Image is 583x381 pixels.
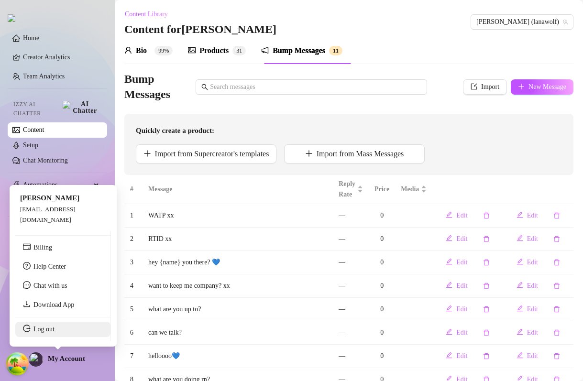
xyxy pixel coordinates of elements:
span: Edit [456,305,467,313]
span: team [562,19,568,25]
td: 4 [124,274,143,298]
div: Bio [136,45,147,56]
span: edit [517,258,523,265]
th: Price [369,175,395,204]
span: Lana Wolf (lanawolf) [476,15,568,29]
span: Edit [456,352,467,360]
td: 6 [124,321,143,345]
strong: Quickly create a product: [136,127,214,134]
input: Search messages [210,82,421,92]
button: Open Tanstack query devtools [8,354,27,373]
button: Import from Mass Messages [284,144,425,163]
button: New Message [511,79,573,95]
span: Edit [527,235,538,243]
span: Edit [456,329,467,337]
sup: 99% [154,46,173,55]
a: Log out [33,326,55,333]
span: delete [553,236,560,242]
span: edit [517,235,523,241]
div: 0 [374,210,389,221]
td: RTID xx [143,228,333,251]
button: Edit [509,348,546,364]
span: Edit [527,305,538,313]
td: — [333,345,369,368]
button: delete [475,208,497,223]
span: Edit [527,329,538,337]
span: import [471,83,477,90]
th: Reply Rate [333,175,369,204]
button: Edit [438,278,475,294]
span: Edit [527,352,538,360]
th: Message [143,175,333,204]
span: notification [261,46,269,54]
span: Edit [456,282,467,290]
button: Content Library [124,7,176,22]
button: Edit [509,325,546,340]
td: helloooo💙 [143,345,333,368]
li: Log out [15,322,110,337]
span: edit [517,211,523,218]
button: Edit [438,231,475,247]
button: Edit [509,255,546,270]
span: edit [517,282,523,288]
td: 3 [124,251,143,274]
td: 2 [124,228,143,251]
span: Import from Mass Messages [317,150,404,158]
span: delete [553,212,560,219]
button: delete [546,278,568,294]
span: picture [188,46,196,54]
button: Edit [438,208,475,223]
button: delete [475,348,497,364]
a: Setup [23,142,38,149]
span: plus [305,150,313,157]
span: delete [483,236,490,242]
button: delete [475,325,497,340]
span: Edit [527,259,538,266]
button: delete [546,208,568,223]
a: Creator Analytics [23,50,99,65]
button: delete [546,302,568,317]
div: 0 [374,327,389,338]
th: Media [395,175,432,204]
a: Billing [33,244,52,251]
span: Chat with us [33,282,67,289]
button: delete [475,255,497,270]
span: edit [446,258,452,265]
img: AI Chatter [63,101,99,114]
div: Products [199,45,229,56]
button: Edit [509,231,546,247]
td: — [333,298,369,321]
span: Edit [456,212,467,219]
button: Edit [438,302,475,317]
button: delete [546,325,568,340]
div: 0 [374,351,389,361]
td: 7 [124,345,143,368]
span: delete [483,283,490,289]
div: 0 [374,281,389,291]
img: profilePics%2FiDhuTsaeZvZ1FFlf0kFtOiqthYe2.jpeg [29,353,43,366]
button: delete [475,231,497,247]
span: delete [553,259,560,266]
span: Reply Rate [339,179,355,200]
td: — [333,251,369,274]
span: edit [517,352,523,359]
span: Automations [23,177,91,193]
span: Edit [527,282,538,290]
span: edit [446,352,452,359]
button: Edit [438,255,475,270]
a: Help Center [33,263,66,270]
span: My Account [48,355,85,362]
span: Izzy AI Chatter [13,100,59,118]
a: Team Analytics [23,73,65,80]
span: edit [446,305,452,312]
span: plus [518,83,525,90]
span: user [124,46,132,54]
a: Home [23,34,39,42]
button: delete [546,255,568,270]
a: Chat Monitoring [23,157,68,164]
span: message [23,281,31,289]
td: can we talk? [143,321,333,345]
span: Content Library [125,11,168,18]
span: delete [483,306,490,313]
div: Bump Messages [273,45,325,56]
